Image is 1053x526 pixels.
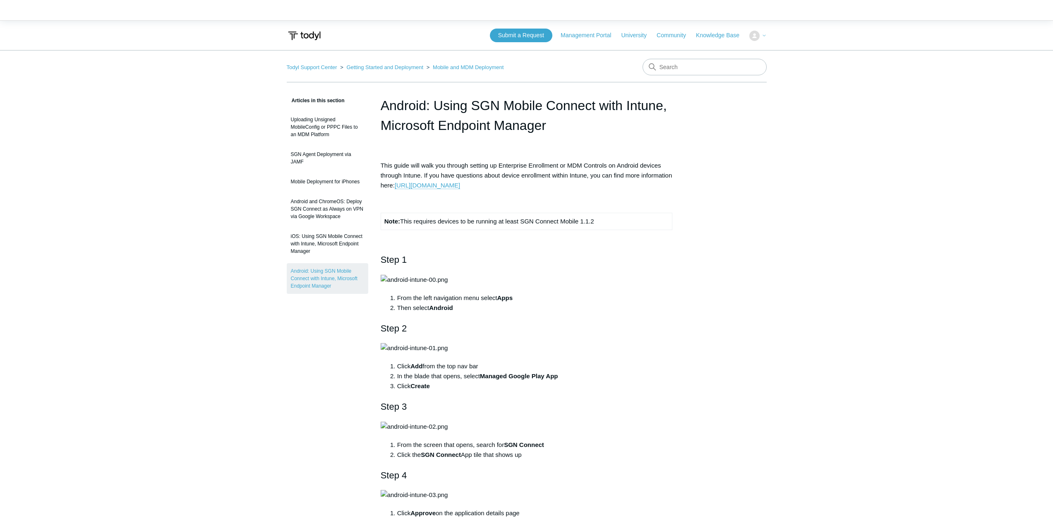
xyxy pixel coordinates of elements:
[397,303,673,313] li: Then select
[287,64,339,70] li: Todyl Support Center
[381,252,673,267] h2: Step 1
[429,304,453,311] strong: Android
[287,98,345,103] span: Articles in this section
[497,294,513,301] strong: Apps
[504,441,544,448] strong: SGN Connect
[287,228,368,259] a: iOS: Using SGN Mobile Connect with Intune, Microsoft Endpoint Manager
[561,31,619,40] a: Management Portal
[381,213,672,230] td: This requires devices to be running at least SGN Connect Mobile 1.1.2
[490,29,552,42] a: Submit a Request
[421,451,461,458] strong: SGN Connect
[395,182,460,189] a: [URL][DOMAIN_NAME]
[397,381,673,391] li: Click
[397,371,673,381] li: In the blade that opens, select
[397,450,673,460] li: Click the App tile that shows up
[696,31,748,40] a: Knowledge Base
[287,28,322,43] img: Todyl Support Center Help Center home page
[657,31,694,40] a: Community
[381,422,448,432] img: android-intune-02.png
[287,174,368,190] a: Mobile Deployment for iPhones
[410,509,436,516] strong: Approve
[287,147,368,170] a: SGN Agent Deployment via JAMF
[397,361,673,371] li: Click from the top nav bar
[381,161,673,190] p: This guide will walk you through setting up Enterprise Enrollment or MDM Controls on Android devi...
[381,321,673,336] h2: Step 2
[643,59,767,75] input: Search
[287,64,337,70] a: Todyl Support Center
[410,382,430,389] strong: Create
[433,64,504,70] a: Mobile and MDM Deployment
[381,468,673,483] h2: Step 4
[384,218,400,225] strong: Note:
[338,64,425,70] li: Getting Started and Deployment
[381,275,448,285] img: android-intune-00.png
[397,440,673,450] li: From the screen that opens, search for
[621,31,655,40] a: University
[381,343,448,353] img: android-intune-01.png
[287,112,368,142] a: Uploading Unsigned MobileConfig or PPPC Files to an MDM Platform
[287,263,368,294] a: Android: Using SGN Mobile Connect with Intune, Microsoft Endpoint Manager
[381,399,673,414] h2: Step 3
[381,96,673,135] h1: Android: Using SGN Mobile Connect with Intune, Microsoft Endpoint Manager
[425,64,504,70] li: Mobile and MDM Deployment
[397,508,673,518] li: Click on the application details page
[287,194,368,224] a: Android and ChromeOS: Deploy SGN Connect as Always on VPN via Google Workspace
[480,372,558,379] strong: Managed Google Play App
[346,64,423,70] a: Getting Started and Deployment
[381,490,448,500] img: android-intune-03.png
[410,363,422,370] strong: Add
[397,293,673,303] li: From the left navigation menu select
